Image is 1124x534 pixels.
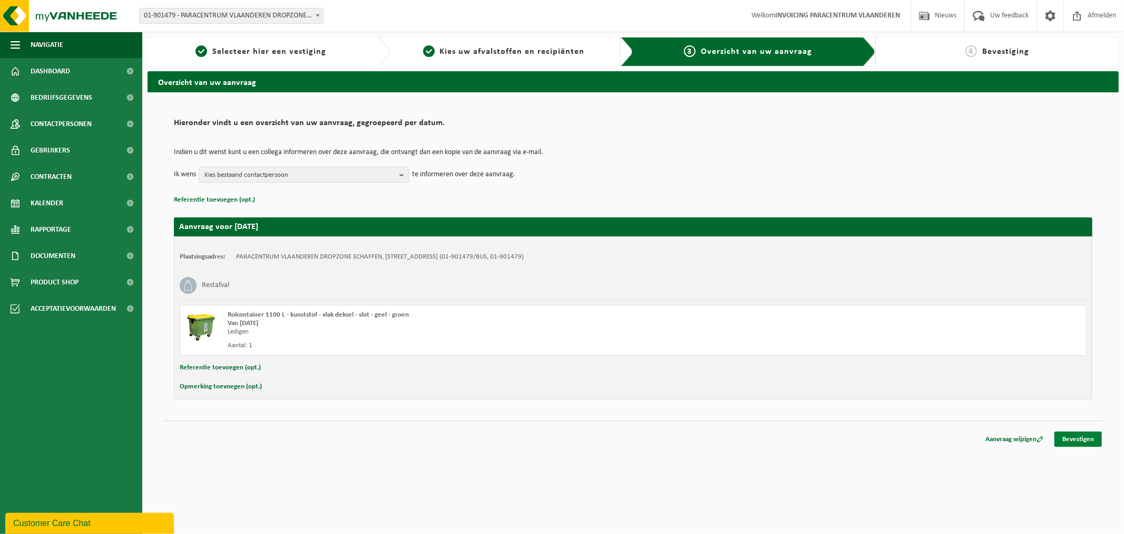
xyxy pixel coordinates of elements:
span: 01-901479 - PARACENTRUM VLAANDEREN DROPZONE SCHAFFEN - SCHAFFEN [139,8,324,24]
span: 1 [196,45,207,57]
span: Navigatie [31,32,63,58]
strong: Van [DATE] [228,320,258,327]
span: Bedrijfsgegevens [31,84,92,111]
a: 1Selecteer hier een vestiging [153,45,369,58]
span: Kies bestaand contactpersoon [204,167,395,183]
span: Gebruikers [31,137,70,164]
span: Bevestiging [982,47,1029,56]
a: 2Kies uw afvalstoffen en recipiënten [396,45,612,58]
p: Indien u dit wenst kunt u een collega informeren over deze aanvraag, die ontvangt dan een kopie v... [174,149,1092,156]
img: WB-1100-HPE-GN-51.png [185,311,217,342]
button: Kies bestaand contactpersoon [199,167,409,183]
a: Bevestigen [1054,432,1102,447]
span: Overzicht van uw aanvraag [701,47,812,56]
button: Referentie toevoegen (opt.) [174,193,255,207]
h3: Restafval [202,277,229,294]
span: Documenten [31,243,75,269]
strong: Aanvraag voor [DATE] [179,223,258,231]
span: 2 [423,45,435,57]
div: Aantal: 1 [228,341,676,350]
a: Aanvraag wijzigen [978,432,1051,447]
div: Ledigen [228,328,676,336]
span: Kalender [31,190,63,216]
h2: Overzicht van uw aanvraag [148,71,1119,92]
strong: Plaatsingsadres: [180,253,226,260]
span: Kies uw afvalstoffen en recipiënten [440,47,585,56]
p: te informeren over deze aanvraag. [412,167,515,183]
h2: Hieronder vindt u een overzicht van uw aanvraag, gegroepeerd per datum. [174,119,1092,133]
span: Rolcontainer 1100 L - kunststof - vlak deksel - slot - geel - groen [228,311,409,318]
button: Opmerking toevoegen (opt.) [180,380,262,394]
strong: INVOICING PARACENTRUM VLAANDEREN [775,12,900,20]
span: Product Shop [31,269,79,295]
span: Selecteer hier een vestiging [212,47,326,56]
span: 3 [684,45,696,57]
span: 4 [965,45,977,57]
span: Contactpersonen [31,111,92,137]
span: Acceptatievoorwaarden [31,295,116,322]
span: Rapportage [31,216,71,243]
button: Referentie toevoegen (opt.) [180,361,261,375]
span: Dashboard [31,58,70,84]
span: Contracten [31,164,72,190]
iframe: chat widget [5,511,176,534]
p: Ik wens [174,167,196,183]
td: PARACENTRUM VLAANDEREN DROPZONE SCHAFFEN, [STREET_ADDRESS] (01-901479/BUS, 01-901479) [236,253,524,261]
span: 01-901479 - PARACENTRUM VLAANDEREN DROPZONE SCHAFFEN - SCHAFFEN [140,8,323,23]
